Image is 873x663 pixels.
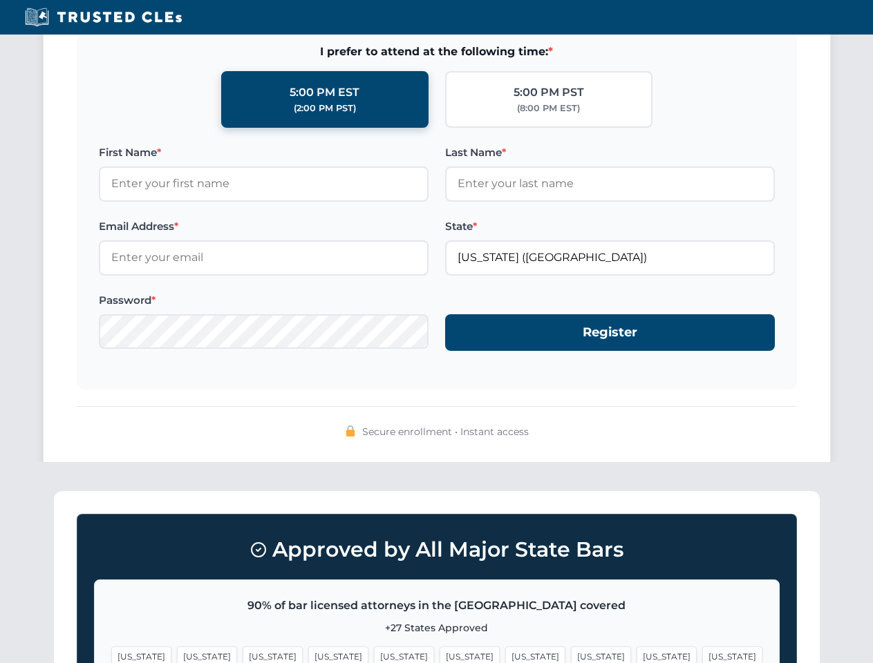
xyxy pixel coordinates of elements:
[111,620,762,635] p: +27 States Approved
[445,218,775,235] label: State
[445,314,775,351] button: Register
[345,425,356,436] img: 🔒
[445,240,775,275] input: Florida (FL)
[99,218,429,235] label: Email Address
[99,166,429,201] input: Enter your first name
[517,102,580,115] div: (8:00 PM EST)
[99,43,775,61] span: I prefer to attend at the following time:
[290,84,359,102] div: 5:00 PM EST
[94,531,780,568] h3: Approved by All Major State Bars
[99,240,429,275] input: Enter your email
[21,7,186,28] img: Trusted CLEs
[514,84,584,102] div: 5:00 PM PST
[99,144,429,161] label: First Name
[362,424,529,439] span: Secure enrollment • Instant access
[111,597,762,615] p: 90% of bar licensed attorneys in the [GEOGRAPHIC_DATA] covered
[445,166,775,201] input: Enter your last name
[294,102,356,115] div: (2:00 PM PST)
[99,292,429,309] label: Password
[445,144,775,161] label: Last Name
